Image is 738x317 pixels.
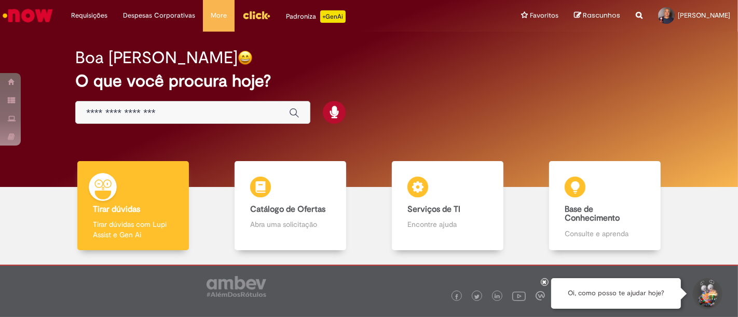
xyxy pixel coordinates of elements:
img: logo_footer_twitter.png [474,294,480,299]
span: More [211,10,227,21]
b: Base de Conhecimento [565,204,620,224]
p: Consulte e aprenda [565,228,645,239]
img: click_logo_yellow_360x200.png [242,7,270,23]
a: Base de Conhecimento Consulte e aprenda [526,161,684,251]
img: logo_footer_ambev_rotulo_gray.png [207,276,266,297]
a: Serviços de TI Encontre ajuda [369,161,526,251]
p: Encontre ajuda [407,219,487,229]
img: logo_footer_workplace.png [536,291,545,300]
span: Requisições [71,10,107,21]
b: Serviços de TI [407,204,460,214]
p: Tirar dúvidas com Lupi Assist e Gen Ai [93,219,173,240]
a: Rascunhos [574,11,620,21]
img: logo_footer_facebook.png [454,294,459,299]
h2: Boa [PERSON_NAME] [75,49,238,67]
span: [PERSON_NAME] [678,11,730,20]
b: Catálogo de Ofertas [250,204,325,214]
button: Iniciar Conversa de Suporte [691,278,722,309]
p: Abra uma solicitação [250,219,330,229]
img: ServiceNow [1,5,54,26]
p: +GenAi [320,10,346,23]
div: Padroniza [286,10,346,23]
div: Oi, como posso te ajudar hoje? [551,278,681,309]
a: Tirar dúvidas Tirar dúvidas com Lupi Assist e Gen Ai [54,161,212,251]
a: Catálogo de Ofertas Abra uma solicitação [212,161,369,251]
span: Rascunhos [583,10,620,20]
span: Favoritos [530,10,558,21]
b: Tirar dúvidas [93,204,140,214]
img: logo_footer_linkedin.png [495,294,500,300]
img: happy-face.png [238,50,253,65]
img: logo_footer_youtube.png [512,289,526,302]
span: Despesas Corporativas [123,10,195,21]
h2: O que você procura hoje? [75,72,663,90]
